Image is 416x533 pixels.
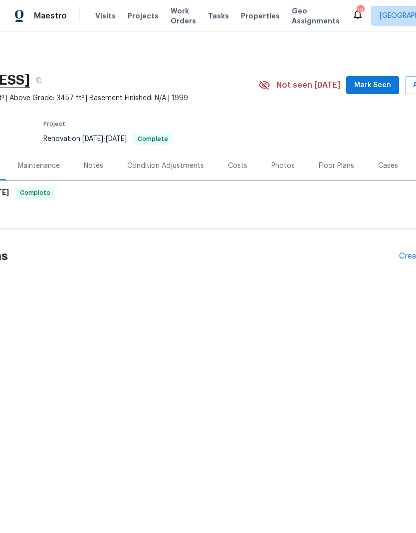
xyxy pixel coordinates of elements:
span: - [82,135,127,142]
div: Notes [84,161,103,171]
span: Maestro [34,11,67,21]
div: Condition Adjustments [127,161,204,171]
span: Not seen [DATE] [276,80,340,90]
div: Floor Plans [319,161,354,171]
button: Mark Seen [346,76,399,95]
div: Costs [228,161,247,171]
span: Work Orders [171,6,196,26]
span: Mark Seen [354,79,391,92]
div: Maintenance [18,161,60,171]
span: Renovation [43,135,173,142]
span: [DATE] [82,135,103,142]
div: Photos [271,161,295,171]
span: Project [43,121,65,127]
span: Complete [16,188,54,198]
span: Complete [134,136,172,142]
div: 13 [357,6,364,16]
button: Copy Address [30,71,48,89]
span: [DATE] [106,135,127,142]
span: Tasks [208,12,229,19]
span: Geo Assignments [292,6,340,26]
span: Visits [95,11,116,21]
span: Properties [241,11,280,21]
span: Projects [128,11,159,21]
div: Cases [378,161,398,171]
